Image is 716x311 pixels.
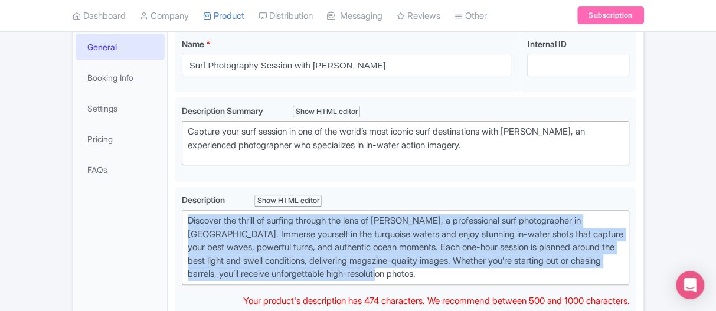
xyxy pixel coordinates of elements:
[243,294,629,308] div: Your product's description has 474 characters. We recommend between 500 and 1000 characters.
[182,195,225,205] span: Description
[527,39,566,49] span: Internal ID
[76,95,165,122] a: Settings
[293,106,361,118] div: Show HTML editor
[76,156,165,183] a: FAQs
[188,125,624,152] div: Capture your surf session in one of the world’s most iconic surf destinations with [PERSON_NAME],...
[676,271,704,299] div: Open Intercom Messenger
[254,195,322,207] div: Show HTML editor
[188,214,624,281] div: Discover the thrill of surfing through the lens of [PERSON_NAME], a professional surf photographe...
[182,106,263,116] span: Description Summary
[76,126,165,152] a: Pricing
[76,34,165,60] a: General
[76,64,165,91] a: Booking Info
[577,7,643,25] a: Subscription
[182,39,204,49] span: Name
